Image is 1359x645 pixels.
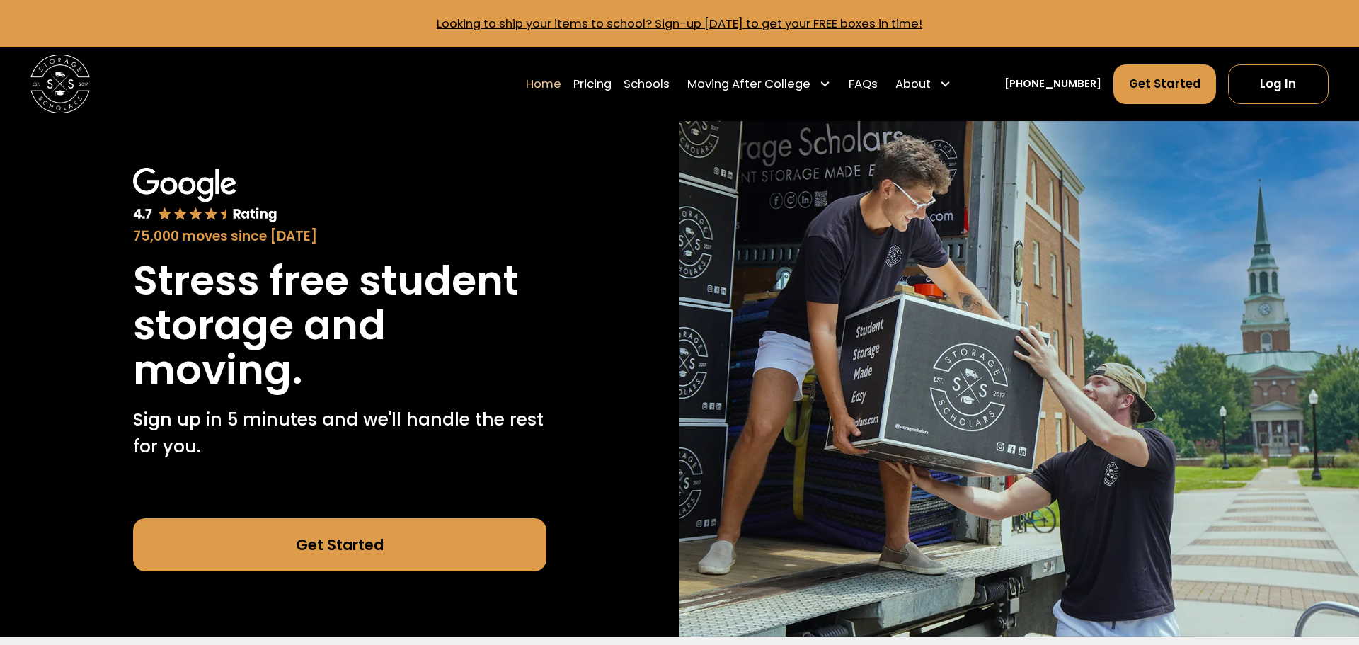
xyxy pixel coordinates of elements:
a: Pricing [573,64,612,105]
a: Looking to ship your items to school? Sign-up [DATE] to get your FREE boxes in time! [437,16,922,32]
p: Sign up in 5 minutes and we'll handle the rest for you. [133,406,546,460]
a: [PHONE_NUMBER] [1004,76,1101,92]
a: Schools [624,64,670,105]
div: About [895,75,931,93]
h1: Stress free student storage and moving. [133,258,546,392]
img: Google 4.7 star rating [133,168,277,223]
div: Moving After College [687,75,810,93]
a: FAQs [849,64,878,105]
a: Get Started [133,518,546,571]
a: Get Started [1113,64,1217,104]
img: Storage Scholars makes moving and storage easy. [679,121,1359,637]
a: Home [526,64,561,105]
img: Storage Scholars main logo [30,55,89,113]
div: 75,000 moves since [DATE] [133,227,546,246]
a: Log In [1228,64,1329,104]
